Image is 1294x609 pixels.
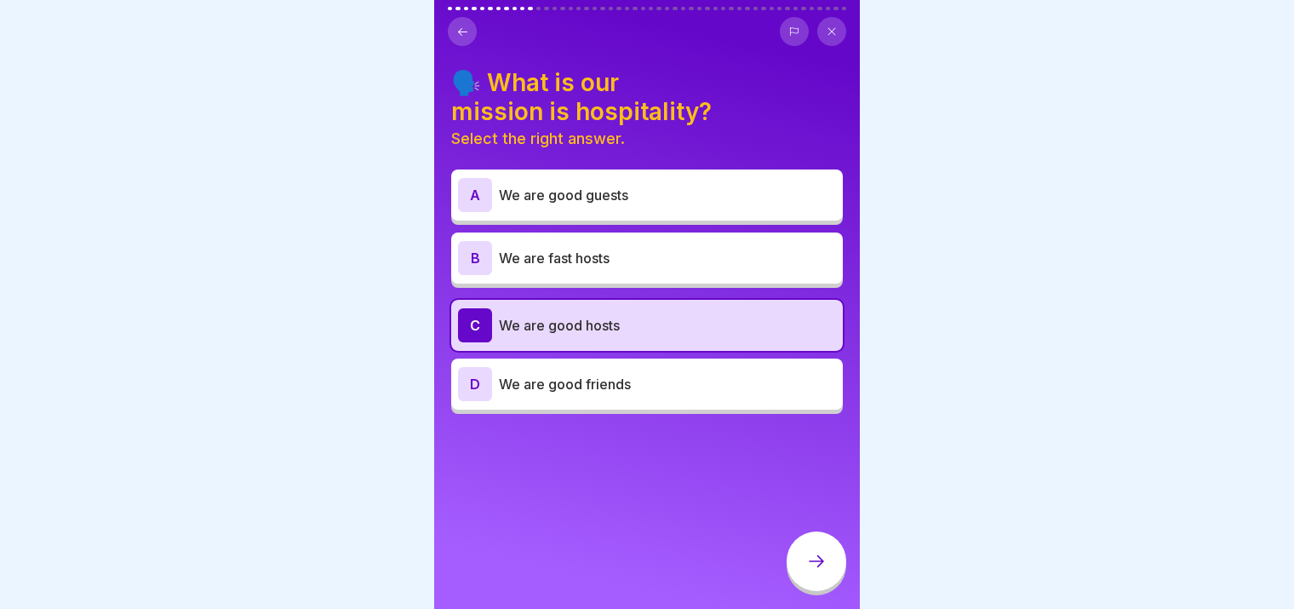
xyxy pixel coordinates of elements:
[499,248,836,268] p: We are fast hosts
[458,241,492,275] div: B
[451,68,843,126] h4: 🗣️ What is our mission is hospitality?
[499,185,836,205] p: We are good guests
[451,129,843,148] p: Select the right answer.
[499,315,836,336] p: We are good hosts
[458,178,492,212] div: A
[499,374,836,394] p: We are good friends
[458,308,492,342] div: C
[458,367,492,401] div: D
